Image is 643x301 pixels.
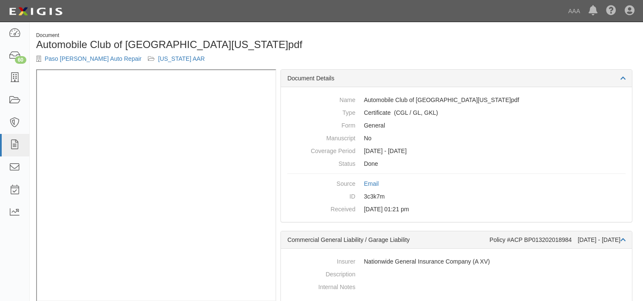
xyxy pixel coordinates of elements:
dd: [DATE] - [DATE] [287,145,626,157]
dt: Status [287,157,355,168]
h1: Automobile Club of [GEOGRAPHIC_DATA][US_STATE]pdf [36,39,330,50]
dd: [DATE] 01:21 pm [287,203,626,216]
dt: Coverage Period [287,145,355,155]
div: Document Details [281,70,632,87]
dt: Source [287,177,355,188]
a: Paso [PERSON_NAME] Auto Repair [45,55,142,62]
dt: Internal Notes [287,281,355,291]
dd: Done [287,157,626,170]
a: [US_STATE] AAR [158,55,205,62]
div: Policy #ACP BP013202018984 [DATE] - [DATE] [490,236,626,244]
div: Commercial General Liability / Garage Liability [287,236,490,244]
dd: Commercial General Liability / Garage Liability Garage Keepers Liability [287,106,626,119]
dt: Form [287,119,355,130]
a: Email [364,180,379,187]
div: Document [36,32,330,39]
dd: Automobile Club of [GEOGRAPHIC_DATA][US_STATE]pdf [287,94,626,106]
i: Help Center - Complianz [606,6,616,16]
div: 60 [15,56,26,64]
dt: Received [287,203,355,213]
dt: Type [287,106,355,117]
dd: General [287,119,626,132]
dt: Manuscript [287,132,355,142]
dt: Name [287,94,355,104]
img: logo-5460c22ac91f19d4615b14bd174203de0afe785f0fc80cf4dbbc73dc1793850b.png [6,4,65,19]
dd: No [287,132,626,145]
dt: Description [287,268,355,278]
dt: ID [287,190,355,201]
a: AAA [564,3,584,20]
dd: Nationwide General Insurance Company (A XV) [287,255,626,268]
dd: 3c3k7m [287,190,626,203]
dt: Insurer [287,255,355,266]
